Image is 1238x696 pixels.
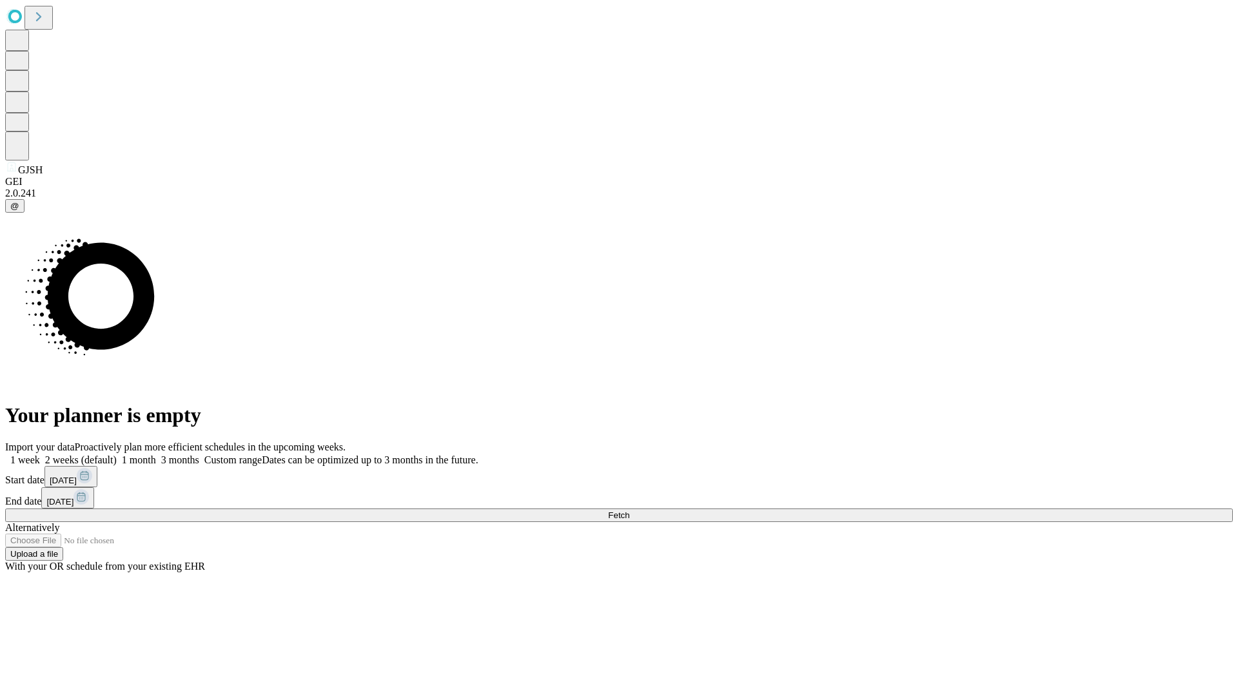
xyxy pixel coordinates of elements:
span: Fetch [608,510,629,520]
span: [DATE] [50,476,77,485]
span: Import your data [5,441,75,452]
span: [DATE] [46,497,74,507]
div: GEI [5,176,1233,188]
span: @ [10,201,19,211]
button: Upload a file [5,547,63,561]
span: With your OR schedule from your existing EHR [5,561,205,572]
span: 2 weeks (default) [45,454,117,465]
button: [DATE] [41,487,94,508]
span: 1 week [10,454,40,465]
div: 2.0.241 [5,188,1233,199]
span: 3 months [161,454,199,465]
button: @ [5,199,25,213]
button: [DATE] [44,466,97,487]
span: 1 month [122,454,156,465]
h1: Your planner is empty [5,403,1233,427]
div: End date [5,487,1233,508]
span: Dates can be optimized up to 3 months in the future. [262,454,478,465]
button: Fetch [5,508,1233,522]
div: Start date [5,466,1233,487]
span: Alternatively [5,522,59,533]
span: GJSH [18,164,43,175]
span: Custom range [204,454,262,465]
span: Proactively plan more efficient schedules in the upcoming weeks. [75,441,346,452]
